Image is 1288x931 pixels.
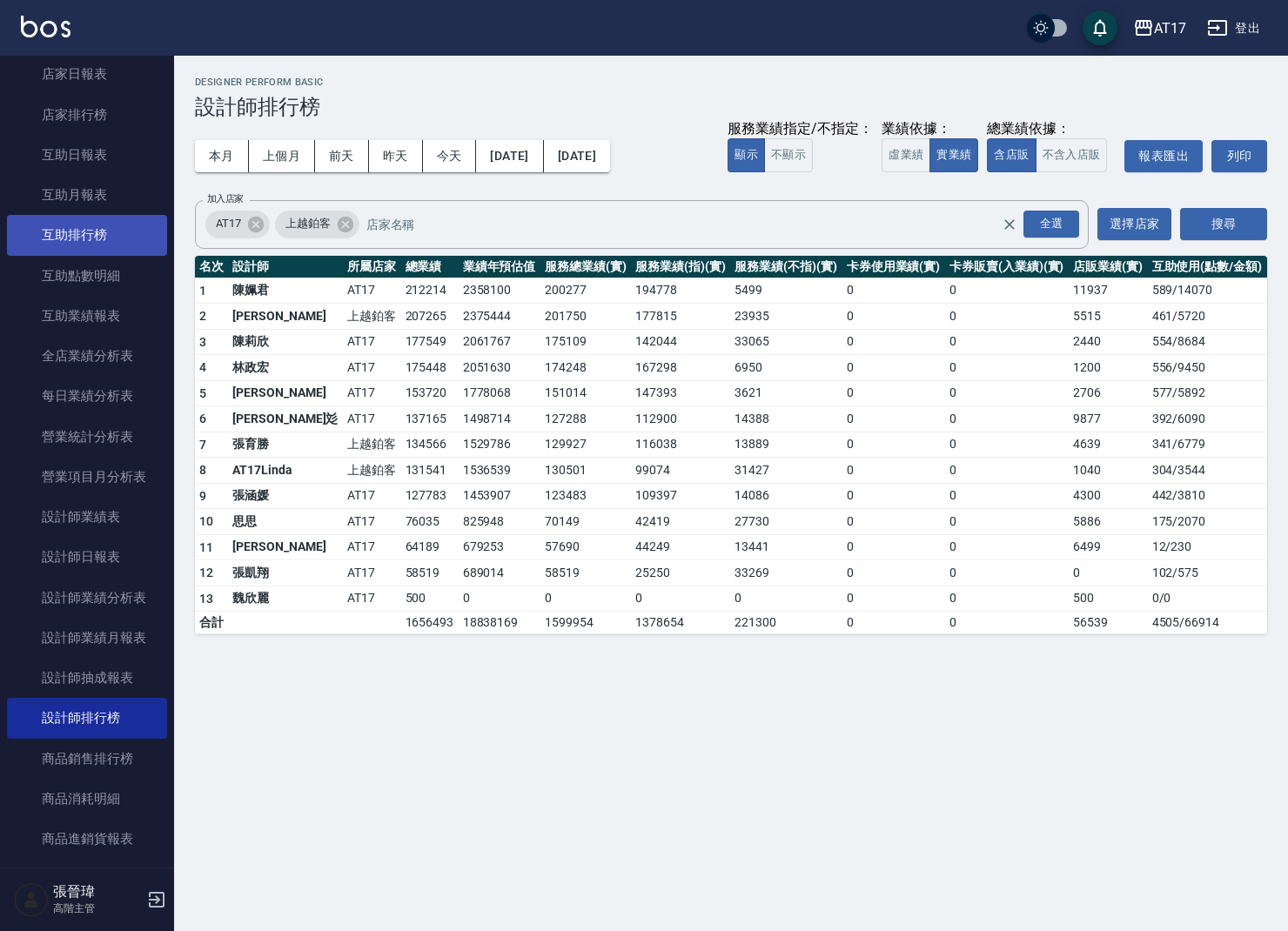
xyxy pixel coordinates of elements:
[1148,534,1267,560] td: 12 / 230
[1148,432,1267,458] td: 341 / 6779
[7,618,167,658] a: 設計師業績月報表
[842,329,945,355] td: 0
[362,209,1033,239] input: 店家名稱
[199,309,206,323] span: 2
[730,509,842,535] td: 27730
[195,77,1267,88] h2: Designer Perform Basic
[1069,256,1147,278] th: 店販業績(實)
[401,355,459,381] td: 175448
[730,406,842,432] td: 14388
[842,509,945,535] td: 0
[987,120,1116,138] div: 總業績依據：
[199,284,206,298] span: 1
[343,560,400,586] td: AT17
[730,304,842,330] td: 23935
[195,256,1267,635] table: a dense table
[459,304,540,330] td: 2375444
[459,534,540,560] td: 679253
[21,16,70,37] img: Logo
[7,537,167,577] a: 設計師日報表
[343,355,400,381] td: AT17
[1148,458,1267,484] td: 304 / 3544
[7,578,167,618] a: 設計師業績分析表
[228,432,343,458] td: 張育勝
[945,256,1069,278] th: 卡券販賣(入業績)(實)
[401,560,459,586] td: 58519
[631,586,730,612] td: 0
[228,304,343,330] td: [PERSON_NAME]
[945,406,1069,432] td: 0
[343,432,400,458] td: 上越鉑客
[1036,138,1108,172] button: 不含入店販
[945,329,1069,355] td: 0
[945,304,1069,330] td: 0
[228,586,343,612] td: 魏欣麗
[459,458,540,484] td: 1536539
[1069,329,1147,355] td: 2440
[315,140,369,172] button: 前天
[1020,207,1083,241] button: Open
[7,296,167,336] a: 互助業績報表
[544,140,610,172] button: [DATE]
[401,278,459,304] td: 212214
[1069,612,1147,634] td: 56539
[228,509,343,535] td: 思思
[842,432,945,458] td: 0
[730,483,842,509] td: 14086
[249,140,315,172] button: 上個月
[459,509,540,535] td: 825948
[540,458,631,484] td: 130501
[1069,483,1147,509] td: 4300
[1097,208,1171,240] button: 選擇店家
[882,138,930,172] button: 虛業績
[631,406,730,432] td: 112900
[728,120,873,138] div: 服務業績指定/不指定：
[401,432,459,458] td: 134566
[1200,12,1267,44] button: 登出
[228,278,343,304] td: 陳姵君
[228,355,343,381] td: 林政宏
[401,380,459,406] td: 153720
[1069,355,1147,381] td: 1200
[228,560,343,586] td: 張凱翔
[1148,509,1267,535] td: 175 / 2070
[459,380,540,406] td: 1778068
[343,458,400,484] td: 上越鉑客
[199,514,214,528] span: 10
[1180,208,1267,240] button: 搜尋
[540,256,631,278] th: 服務總業績(實)
[1069,432,1147,458] td: 4639
[7,417,167,457] a: 營業統計分析表
[1069,304,1147,330] td: 5515
[1148,256,1267,278] th: 互助使用(點數/金額)
[1148,329,1267,355] td: 554 / 8684
[728,138,765,172] button: 顯示
[945,534,1069,560] td: 0
[945,483,1069,509] td: 0
[14,882,49,917] img: Person
[401,304,459,330] td: 207265
[540,560,631,586] td: 58519
[7,336,167,376] a: 全店業績分析表
[1069,406,1147,432] td: 9877
[228,483,343,509] td: 張涵媛
[199,489,206,503] span: 9
[929,138,978,172] button: 實業績
[730,278,842,304] td: 5499
[199,412,206,425] span: 6
[631,560,730,586] td: 25250
[540,612,631,634] td: 1599954
[7,698,167,738] a: 設計師排行榜
[842,278,945,304] td: 0
[459,586,540,612] td: 0
[195,95,1267,119] h3: 設計師排行榜
[842,560,945,586] td: 0
[401,329,459,355] td: 177549
[1148,586,1267,612] td: 0 / 0
[459,406,540,432] td: 1498714
[945,432,1069,458] td: 0
[730,612,842,634] td: 221300
[1069,586,1147,612] td: 500
[195,612,228,634] td: 合計
[343,406,400,432] td: AT17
